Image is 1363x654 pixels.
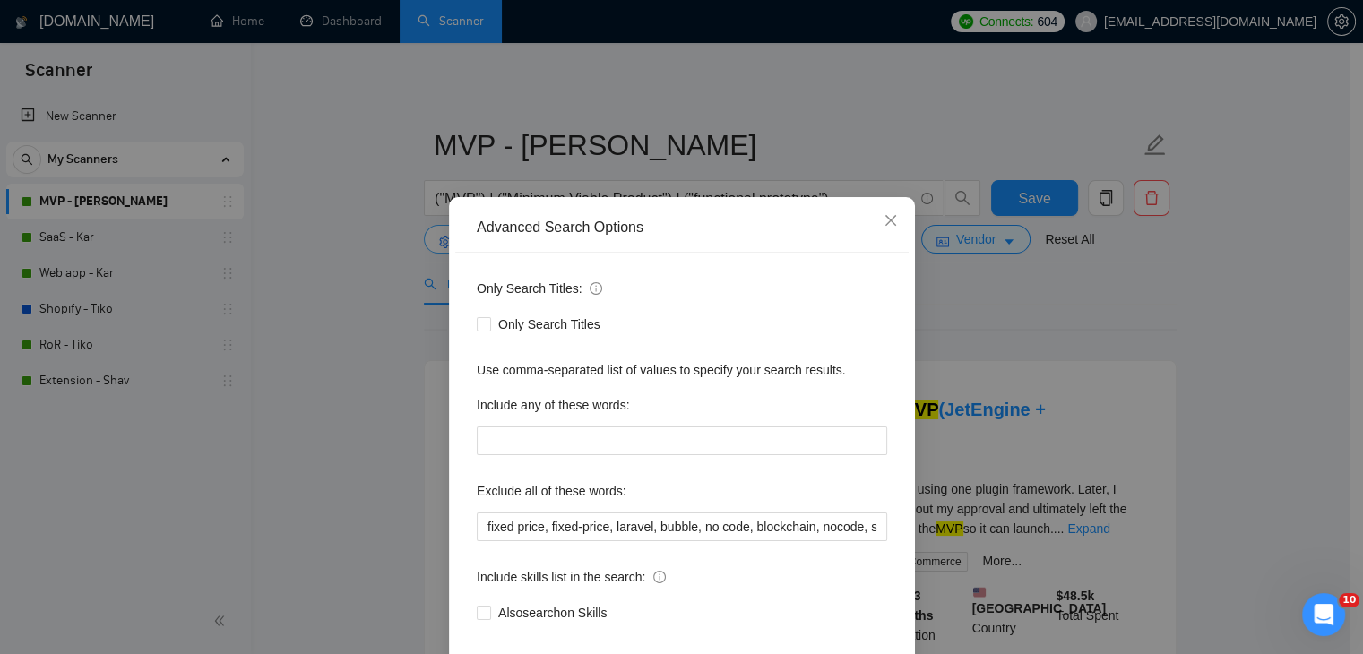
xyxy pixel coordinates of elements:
span: 10 [1339,593,1359,607]
label: Exclude all of these words: [477,477,626,505]
span: info-circle [590,282,602,295]
span: Only Search Titles [491,314,608,334]
label: Include any of these words: [477,391,629,419]
div: Use comma-separated list of values to specify your search results. [477,360,887,380]
span: close [884,213,898,228]
span: Include skills list in the search: [477,567,666,587]
button: Close [867,197,915,245]
span: Only Search Titles: [477,279,602,298]
div: Advanced Search Options [477,218,887,237]
span: Also search on Skills [491,603,614,623]
iframe: Intercom live chat [1302,593,1345,636]
span: info-circle [653,571,666,583]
